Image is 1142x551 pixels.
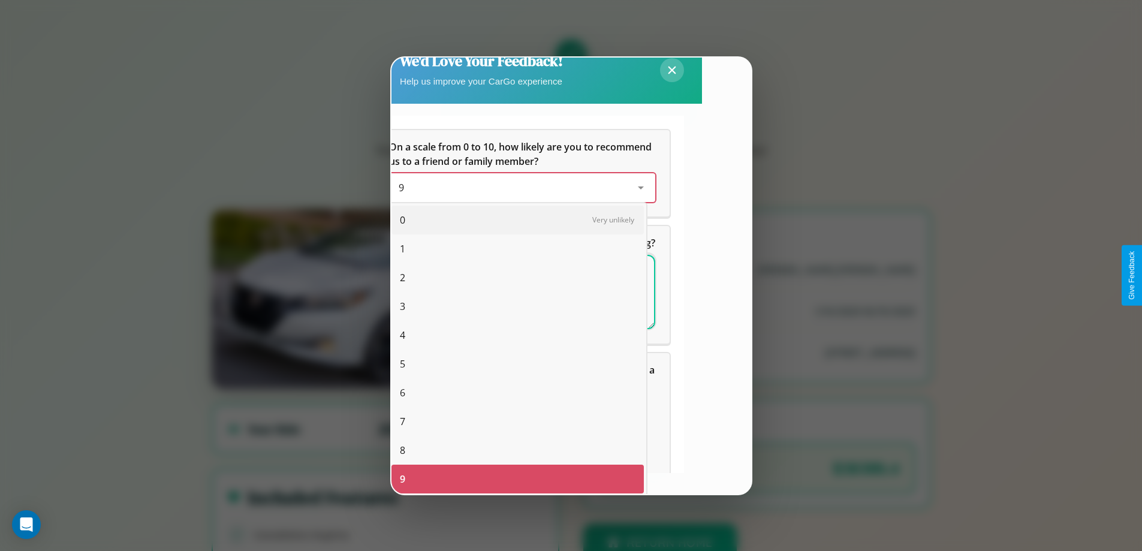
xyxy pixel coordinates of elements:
span: 2 [400,270,405,285]
span: Which of the following features do you value the most in a vehicle? [389,363,657,391]
div: 2 [391,263,644,292]
span: 9 [400,472,405,486]
div: 3 [391,292,644,321]
div: 0 [391,206,644,234]
p: Help us improve your CarGo experience [400,73,563,89]
div: 6 [391,378,644,407]
div: 8 [391,436,644,465]
span: 9 [399,181,404,194]
span: 3 [400,299,405,314]
div: Open Intercom Messenger [12,510,41,539]
div: 5 [391,350,644,378]
div: 7 [391,407,644,436]
span: On a scale from 0 to 10, how likely are you to recommend us to a friend or family member? [389,140,654,168]
h5: On a scale from 0 to 10, how likely are you to recommend us to a friend or family member? [389,140,655,168]
div: 9 [391,465,644,493]
h2: We'd Love Your Feedback! [400,51,563,71]
div: On a scale from 0 to 10, how likely are you to recommend us to a friend or family member? [389,173,655,202]
span: 8 [400,443,405,457]
div: 4 [391,321,644,350]
div: 1 [391,234,644,263]
div: On a scale from 0 to 10, how likely are you to recommend us to a friend or family member? [375,130,670,216]
span: 5 [400,357,405,371]
span: 6 [400,386,405,400]
span: 0 [400,213,405,227]
span: Very unlikely [592,215,634,225]
span: What can we do to make your experience more satisfying? [389,236,655,249]
span: 4 [400,328,405,342]
span: 7 [400,414,405,429]
div: 10 [391,493,644,522]
span: 1 [400,242,405,256]
div: Give Feedback [1128,251,1136,300]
